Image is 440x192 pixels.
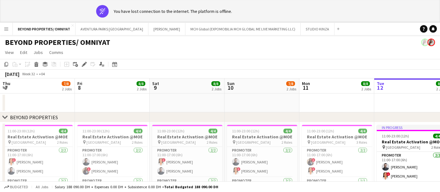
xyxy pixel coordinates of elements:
app-card-role: Promoter2/211:00-17:00 (6h)![PERSON_NAME]![PERSON_NAME] [302,147,372,177]
div: +04 [39,72,45,76]
span: 11:00-23:00 (12h) [307,129,334,133]
span: All jobs [34,184,49,189]
div: 2 Jobs [361,87,371,91]
span: 2 Roles [132,140,142,145]
span: [GEOGRAPHIC_DATA] [161,140,196,145]
span: Edit [20,50,27,55]
span: 4/4 [283,129,292,133]
span: 4/4 [209,129,217,133]
span: 11:00-23:00 (12h) [8,129,35,133]
h1: BEYOND PROPERTIES/ OMNIYAT [5,38,110,47]
button: MCH Global (EXPOMOBILIA MCH GLOBAL ME LIVE MARKETING LLC) [185,23,301,35]
span: 8 [76,84,82,91]
div: 2 Jobs [212,87,221,91]
span: Tue [377,81,384,86]
span: Week 32 [21,72,36,76]
h3: Real Estate Activation @MOE [77,134,148,140]
span: ! [12,158,16,162]
span: ! [162,158,166,162]
span: 11 [301,84,310,91]
span: 2 Roles [207,140,217,145]
span: [GEOGRAPHIC_DATA] [86,140,121,145]
span: ! [386,172,390,176]
app-user-avatar: Ines de Puybaudet [427,39,435,46]
app-card-role: Promoter2/211:00-17:00 (6h)![PERSON_NAME][PERSON_NAME] [152,147,222,177]
span: [GEOGRAPHIC_DATA] [311,140,345,145]
span: ! [87,167,91,171]
div: Salary 188 090.00 DH + Expenses 0.00 DH + Subsistence 0.00 DH = [55,184,218,189]
span: 7/8 [286,81,295,86]
span: 4/4 [59,129,68,133]
span: 8/8 [211,81,220,86]
span: 8/8 [361,81,370,86]
h3: Real Estate Activation @MOE [3,134,73,140]
span: [GEOGRAPHIC_DATA] [236,140,271,145]
span: ! [312,167,315,171]
span: 11:00-23:00 (12h) [82,129,110,133]
app-card-role: Promoter2/211:00-17:00 (6h)![PERSON_NAME][PERSON_NAME] [3,147,73,177]
span: Thu [3,81,10,86]
div: BEYOND PROPERTIES [10,114,58,120]
app-card-role: Promoter2/211:00-17:00 (6h)[PERSON_NAME]![PERSON_NAME] [77,147,148,177]
span: Budgeted [10,185,28,189]
h3: Real Estate Activation @MOE [302,134,372,140]
span: Jobs [34,50,43,55]
a: Jobs [31,48,45,56]
span: ! [237,167,241,171]
a: Comms [47,48,66,56]
div: You have lost connection to the internet. The platform is offline. [114,8,232,14]
span: [GEOGRAPHIC_DATA] [12,140,46,145]
div: 2 Jobs [137,87,147,91]
span: 7 [2,84,10,91]
h3: Real Estate Activation @MOE [152,134,222,140]
app-user-avatar: Ines de Puybaudet [421,39,429,46]
span: View [5,50,14,55]
span: 10 [226,84,235,91]
button: [PERSON_NAME] [148,23,185,35]
span: 12 [376,84,384,91]
span: 11:00-23:00 (12h) [232,129,259,133]
app-card-role: Promoter2/211:00-17:00 (6h)[PERSON_NAME]![PERSON_NAME] [227,147,297,177]
div: [DATE] [5,71,19,77]
span: 3 Roles [356,140,367,145]
span: 9 [151,84,159,91]
span: 11:00-23:00 (12h) [157,129,184,133]
button: Budgeted [3,184,29,190]
span: Sat [152,81,159,86]
span: ! [312,158,315,162]
span: Sun [227,81,235,86]
span: 4/4 [134,129,142,133]
span: Comms [49,50,63,55]
span: 8/8 [137,81,145,86]
a: View [3,48,16,56]
div: 2 Jobs [287,87,296,91]
h3: Real Estate Activation @MOE [227,134,297,140]
a: Edit [18,48,30,56]
span: 4/4 [358,129,367,133]
span: Fri [77,81,82,86]
span: Total Budgeted 188 090.00 DH [164,184,218,189]
button: AVENTURA PARKS [GEOGRAPHIC_DATA] [75,23,148,35]
span: 2 Roles [57,140,68,145]
span: 7/8 [62,81,70,86]
button: STUDIO KINZA [301,23,334,35]
button: BEYOND PROPERTIES/ OMNIYAT [13,23,75,35]
span: 11:00-23:00 (12h) [382,134,409,138]
div: 2 Jobs [62,87,72,91]
span: Mon [302,81,310,86]
span: 2 Roles [282,140,292,145]
span: [GEOGRAPHIC_DATA] [386,145,420,150]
